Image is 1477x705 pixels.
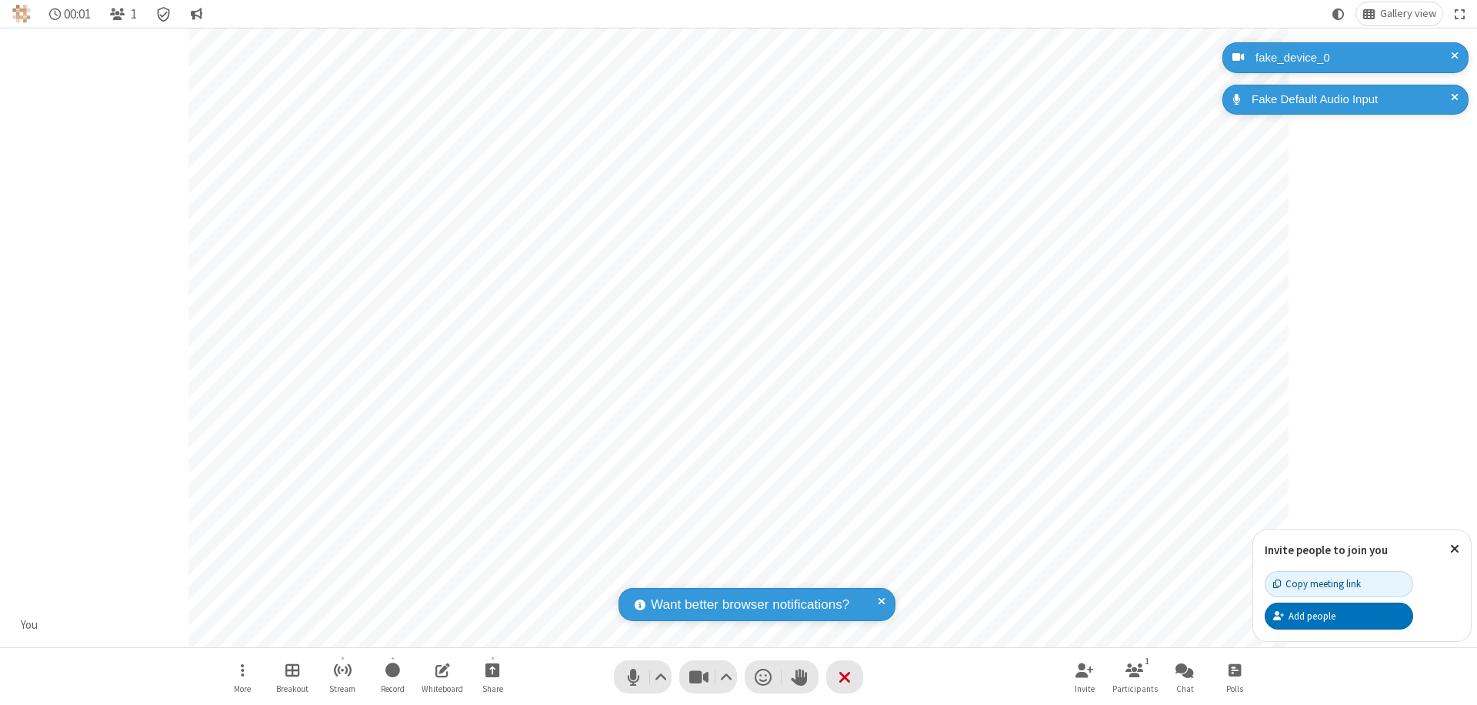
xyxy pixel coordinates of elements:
[1265,571,1413,597] button: Copy meeting link
[1273,576,1361,591] div: Copy meeting link
[329,684,355,693] span: Stream
[381,684,405,693] span: Record
[1439,530,1471,568] button: Close popover
[782,660,819,693] button: Raise hand
[679,660,737,693] button: Stop video (⌘+Shift+V)
[15,616,44,634] div: You
[1449,2,1472,25] button: Fullscreen
[1112,655,1158,699] button: Open participant list
[1356,2,1442,25] button: Change layout
[269,655,315,699] button: Manage Breakout Rooms
[131,7,137,22] span: 1
[184,2,208,25] button: Conversation
[276,684,308,693] span: Breakout
[1162,655,1208,699] button: Open chat
[1212,655,1258,699] button: Open poll
[469,655,515,699] button: Start sharing
[369,655,415,699] button: Start recording
[149,2,178,25] div: Meeting details Encryption enabled
[1326,2,1351,25] button: Using system theme
[103,2,143,25] button: Open participant list
[319,655,365,699] button: Start streaming
[1246,91,1457,109] div: Fake Default Audio Input
[745,660,782,693] button: Send a reaction
[1265,603,1413,629] button: Add people
[1141,654,1154,668] div: 1
[219,655,265,699] button: Open menu
[1075,684,1095,693] span: Invite
[1176,684,1194,693] span: Chat
[43,2,98,25] div: Timer
[1250,49,1457,67] div: fake_device_0
[64,7,91,22] span: 00:01
[12,5,31,23] img: QA Selenium DO NOT DELETE OR CHANGE
[1062,655,1108,699] button: Invite participants (⌘+Shift+I)
[1112,684,1158,693] span: Participants
[422,684,463,693] span: Whiteboard
[482,684,503,693] span: Share
[1265,543,1388,557] label: Invite people to join you
[716,660,737,693] button: Video setting
[419,655,465,699] button: Open shared whiteboard
[826,660,863,693] button: End or leave meeting
[1226,684,1243,693] span: Polls
[234,684,251,693] span: More
[651,660,672,693] button: Audio settings
[651,595,849,615] span: Want better browser notifications?
[1380,8,1436,20] span: Gallery view
[614,660,672,693] button: Mute (⌘+Shift+A)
